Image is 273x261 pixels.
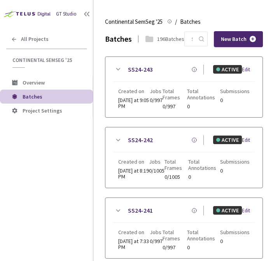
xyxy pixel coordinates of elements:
[105,127,262,188] div: SS24-242ACTIVEEditCreated on[DATE] at 8:19 PMJobs0/1005Total Frames0/1005Total Annotations0Submis...
[188,174,220,180] span: 0
[23,107,62,114] span: Project Settings
[12,57,82,63] span: Continental SemSeg '25
[118,88,150,94] span: Created on
[128,206,153,215] a: SS24-241
[164,174,188,180] span: 0/1005
[187,245,220,250] span: 0
[180,17,201,26] span: Batches
[157,35,184,43] div: 196 Batches
[187,229,220,242] span: Total Annotations
[187,88,220,101] span: Total Annotations
[105,57,262,117] div: SS24-243ACTIVEEditCreated on[DATE] at 9:05 PMJobs0/997Total Frames0/997Total Annotations0Submissi...
[23,93,42,100] span: Batches
[150,97,163,103] span: 0/997
[221,36,247,42] span: New Batch
[220,238,250,244] span: 0
[187,104,220,109] span: 0
[163,229,187,242] span: Total Frames
[242,207,255,215] div: Edit
[175,17,177,26] li: /
[213,206,242,215] div: ACTIVE
[118,238,149,250] span: [DATE] at 7:33 PM
[220,97,250,103] span: 0
[164,159,188,171] span: Total Frames
[118,229,150,235] span: Created on
[56,11,77,18] div: GT Studio
[23,79,45,86] span: Overview
[105,17,163,26] span: Continental SemSeg '25
[118,167,149,180] span: [DATE] at 8:19 PM
[220,168,250,174] span: 0
[105,34,132,45] div: Batches
[220,88,250,94] span: Submissions
[188,159,220,171] span: Total Annotations
[242,136,255,144] div: Edit
[105,198,262,258] div: SS24-241ACTIVEEditCreated on[DATE] at 7:33 PMJobs0/997Total Frames0/997Total Annotations0Submissi...
[149,159,164,165] span: Jobs
[149,168,164,174] span: 0/1005
[150,229,163,235] span: Jobs
[187,32,198,46] input: Search
[213,65,242,74] div: ACTIVE
[213,136,242,144] div: ACTIVE
[220,159,250,165] span: Submissions
[150,238,163,244] span: 0/997
[118,97,149,109] span: [DATE] at 9:05 PM
[242,66,255,74] div: Edit
[128,65,153,74] a: SS24-243
[150,88,163,94] span: Jobs
[21,36,49,42] span: All Projects
[128,135,153,145] a: SS24-242
[163,245,187,250] span: 0/997
[118,159,149,165] span: Created on
[163,88,187,101] span: Total Frames
[163,104,187,109] span: 0/997
[220,229,250,235] span: Submissions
